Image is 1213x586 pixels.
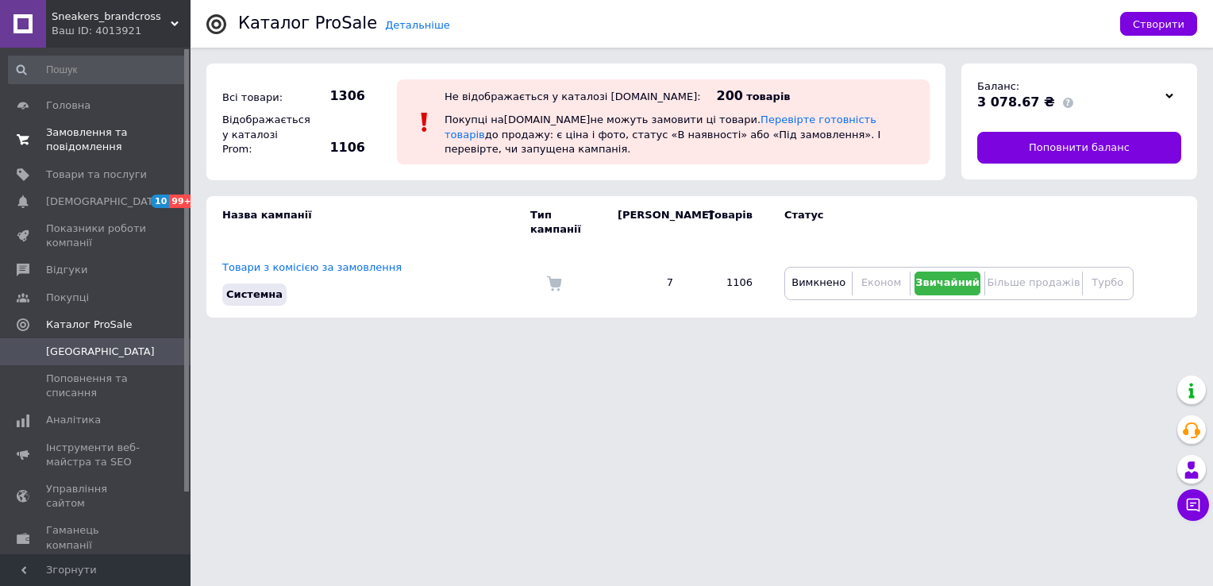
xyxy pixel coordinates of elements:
td: Тип кампанії [530,196,602,249]
input: Пошук [8,56,187,84]
span: 3 078.67 ₴ [977,94,1055,110]
td: Назва кампанії [206,196,530,249]
span: Управління сайтом [46,482,147,511]
img: :exclamation: [413,110,437,134]
button: Створити [1120,12,1197,36]
a: Перевірте готовність товарів [445,114,876,140]
img: Комісія за замовлення [546,276,562,291]
span: 99+ [169,195,195,208]
div: Не відображається у каталозі [DOMAIN_NAME]: [445,91,701,102]
div: Всі товари: [218,87,306,109]
button: Вимкнено [789,272,848,295]
span: Системна [226,288,283,300]
td: Товарів [689,196,768,249]
span: Головна [46,98,90,113]
span: Інструменти веб-майстра та SEO [46,441,147,469]
span: Економ [861,276,901,288]
button: Економ [857,272,905,295]
button: Чат з покупцем [1177,489,1209,521]
td: Статус [768,196,1134,249]
span: Покупці на [DOMAIN_NAME] не можуть замовити ці товари. до продажу: є ціна і фото, статус «В наявн... [445,114,880,154]
span: Покупці [46,291,89,305]
span: Поповнити баланс [1029,141,1130,155]
button: Більше продажів [989,272,1077,295]
div: Відображається у каталозі Prom: [218,109,306,160]
span: Відгуки [46,263,87,277]
a: Товари з комісією за замовлення [222,261,402,273]
div: Ваш ID: 4013921 [52,24,191,38]
a: Поповнити баланс [977,132,1181,164]
button: Турбо [1087,272,1129,295]
a: Детальніше [385,19,450,31]
span: Sneakers_brandcross [52,10,171,24]
td: [PERSON_NAME] [602,196,689,249]
span: [GEOGRAPHIC_DATA] [46,345,155,359]
span: Вимкнено [791,276,845,288]
div: Каталог ProSale [238,15,377,32]
span: Каталог ProSale [46,318,132,332]
span: Звичайний [915,276,980,288]
span: Більше продажів [987,276,1080,288]
span: 1106 [310,139,365,156]
span: Аналітика [46,413,101,427]
span: [DEMOGRAPHIC_DATA] [46,195,164,209]
td: 7 [602,249,689,317]
span: товарів [746,91,790,102]
span: Показники роботи компанії [46,222,147,250]
td: 1106 [689,249,768,317]
span: Гаманець компанії [46,523,147,552]
span: Створити [1133,18,1184,30]
span: Товари та послуги [46,168,147,182]
span: 1306 [310,87,365,105]
span: 10 [151,195,169,208]
span: Поповнення та списання [46,372,147,400]
span: Замовлення та повідомлення [46,125,147,154]
button: Звичайний [915,272,981,295]
span: Баланс: [977,80,1019,92]
span: 200 [717,88,743,103]
span: Турбо [1092,276,1123,288]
